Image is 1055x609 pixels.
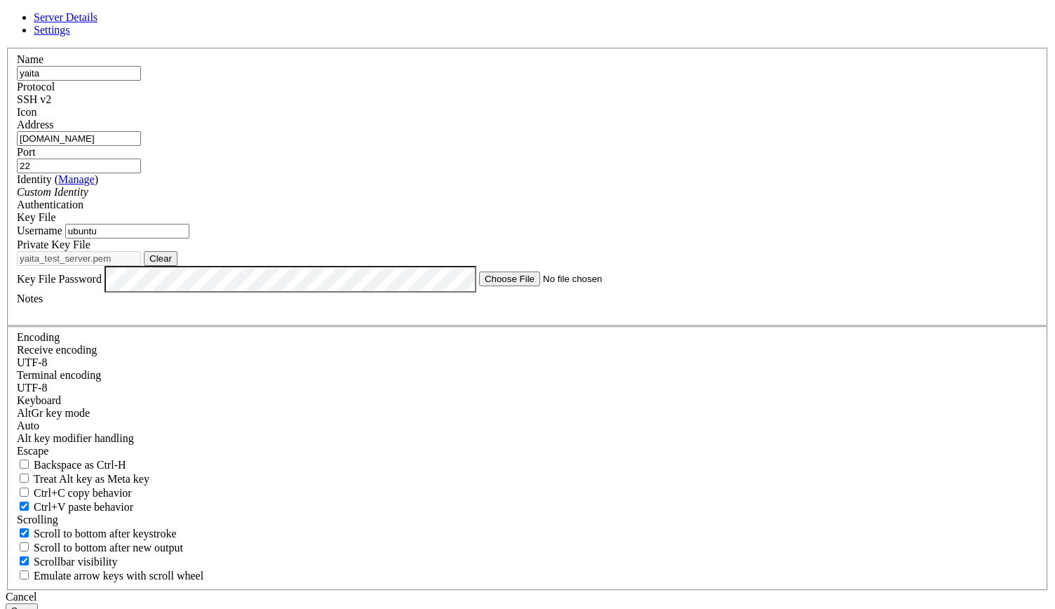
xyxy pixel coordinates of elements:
div: Key File [17,211,1038,224]
label: Ctrl-C copies if true, send ^C to host if false. Ctrl-Shift-C sends ^C to host if true, copies if... [17,487,132,499]
input: Backspace as Ctrl-H [20,460,29,469]
input: Treat Alt key as Meta key [20,474,29,483]
a: Manage [58,173,95,185]
div: UTF-8 [17,382,1038,394]
a: Server Details [34,11,98,23]
a: Settings [34,24,70,36]
label: Encoding [17,331,60,343]
div: SSH v2 [17,93,1038,106]
label: Controls how the Alt key is handled. Escape: Send an ESC prefix. 8-Bit: Add 128 to the typed char... [17,432,134,444]
input: Scroll to bottom after new output [20,542,29,551]
button: Clear [144,251,177,266]
input: Host Name or IP [17,131,141,146]
label: Whether the Alt key acts as a Meta key or as a distinct Alt key. [17,473,149,485]
span: Ctrl+C copy behavior [34,487,132,499]
label: Name [17,53,43,65]
div: UTF-8 [17,356,1038,369]
span: Ctrl+V paste behavior [34,501,133,513]
label: Set the expected encoding for data received from the host. If the encodings do not match, visual ... [17,407,90,419]
span: SSH v2 [17,93,51,105]
span: Emulate arrow keys with scroll wheel [34,570,203,582]
span: Scrollbar visibility [34,556,118,568]
label: Ctrl+V pastes if true, sends ^V to host if false. Ctrl+Shift+V sends ^V to host if true, pastes i... [17,501,133,513]
div: Escape [17,445,1038,457]
div: (0, 1) [6,18,11,29]
span: Key File [17,211,56,223]
span: ( ) [55,173,98,185]
label: Identity [17,173,98,185]
label: Set the expected encoding for data received from the host. If the encodings do not match, visual ... [17,344,97,356]
div: Cancel [6,591,1049,603]
label: Notes [17,293,43,304]
label: Authentication [17,199,83,210]
label: Address [17,119,53,130]
label: Icon [17,106,36,118]
span: Escape [17,445,48,457]
label: Protocol [17,81,55,93]
span: Backspace as Ctrl-H [34,459,126,471]
input: Ctrl+C copy behavior [20,488,29,497]
div: Auto [17,420,1038,432]
input: Emulate arrow keys with scroll wheel [20,570,29,580]
label: Keyboard [17,394,61,406]
span: Scroll to bottom after keystroke [34,528,177,540]
label: Whether to scroll to the bottom on any keystroke. [17,528,177,540]
label: Scroll to bottom after new output. [17,542,183,554]
i: Custom Identity [17,186,88,198]
span: Scroll to bottom after new output [34,542,183,554]
span: UTF-8 [17,382,48,394]
label: Username [17,225,62,236]
label: Key File Password [17,272,102,284]
span: UTF-8 [17,356,48,368]
label: Scrolling [17,514,58,526]
input: Scroll to bottom after keystroke [20,528,29,537]
label: Private Key File [17,239,90,250]
label: The vertical scrollbar mode. [17,556,118,568]
span: Auto [17,420,39,431]
label: If true, the backspace should send BS ('\x08', aka ^H). Otherwise the backspace key should send '... [17,459,126,471]
input: Server Name [17,66,141,81]
label: The default terminal encoding. ISO-2022 enables character map translations (like graphics maps). ... [17,369,101,381]
input: Scrollbar visibility [20,556,29,565]
input: Ctrl+V paste behavior [20,502,29,511]
x-row: Connection timed out [6,6,872,18]
label: When using the alternative screen buffer, and DECCKM (Application Cursor Keys) is active, mouse w... [17,570,203,582]
input: Login Username [65,224,189,239]
input: Port Number [17,159,141,173]
span: Treat Alt key as Meta key [34,473,149,485]
label: Port [17,146,36,158]
div: Custom Identity [17,186,1038,199]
